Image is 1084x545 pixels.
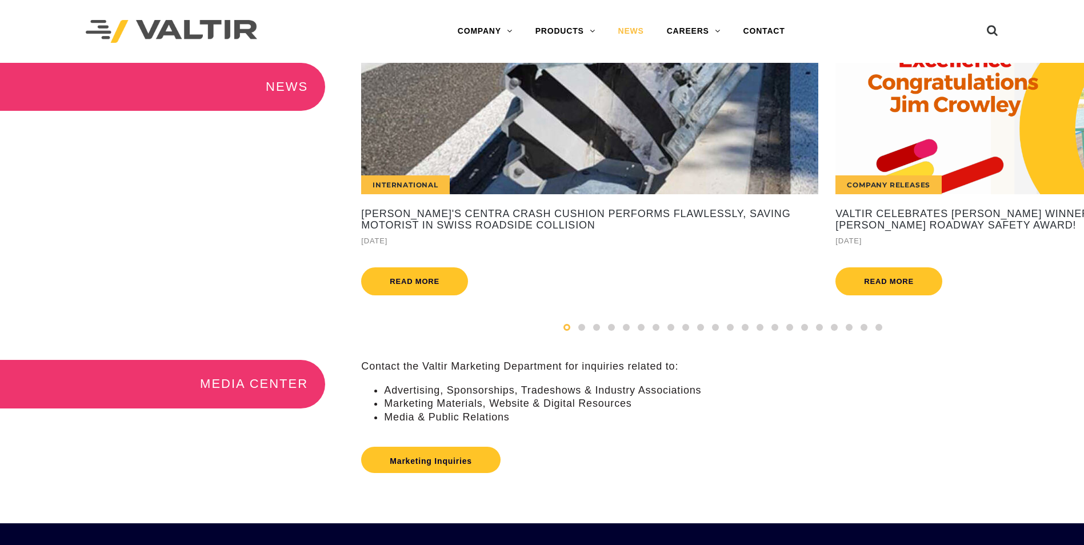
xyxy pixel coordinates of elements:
[361,63,818,194] a: International
[361,234,818,247] div: [DATE]
[835,267,942,295] a: Read more
[361,209,818,231] a: [PERSON_NAME]'s CENTRA Crash Cushion Performs Flawlessly, Saving Motorist in Swiss Roadside Colli...
[361,175,449,194] div: International
[655,20,732,43] a: CAREERS
[384,411,1084,424] li: Media & Public Relations
[361,267,468,295] a: Read more
[384,384,1084,397] li: Advertising, Sponsorships, Tradeshows & Industry Associations
[446,20,524,43] a: COMPANY
[607,20,655,43] a: NEWS
[361,447,501,473] a: Marketing Inquiries
[86,20,257,43] img: Valtir
[524,20,607,43] a: PRODUCTS
[384,397,1084,410] li: Marketing Materials, Website & Digital Resources
[361,360,1084,373] p: Contact the Valtir Marketing Department for inquiries related to:
[732,20,797,43] a: CONTACT
[835,175,942,194] div: Company Releases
